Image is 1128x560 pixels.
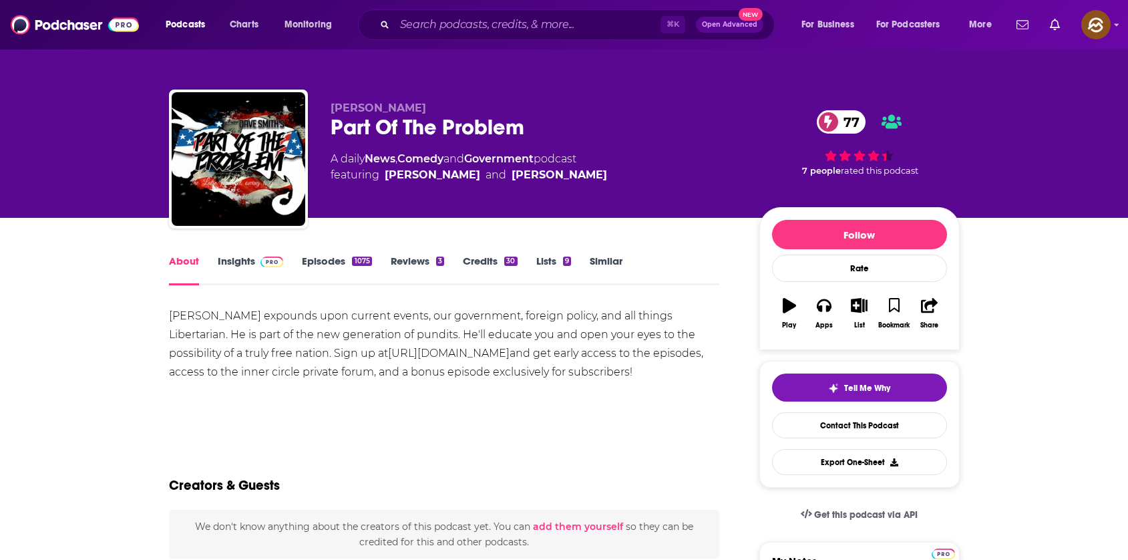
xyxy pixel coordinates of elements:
a: [URL][DOMAIN_NAME] [388,347,510,360]
span: Open Advanced [702,21,757,28]
div: List [854,321,865,329]
button: Apps [807,289,841,337]
span: Charts [230,15,258,34]
a: Get this podcast via API [790,499,929,531]
span: ⌘ K [661,16,685,33]
a: Contact This Podcast [772,412,947,438]
a: Credits30 [463,255,517,285]
div: Apps [815,321,833,329]
div: Share [920,321,938,329]
span: Monitoring [285,15,332,34]
div: 30 [504,257,517,266]
button: Share [912,289,946,337]
a: Show notifications dropdown [1011,13,1034,36]
a: Pro website [932,547,955,559]
button: open menu [960,14,1008,35]
img: Podchaser Pro [260,257,284,267]
span: Get this podcast via API [814,509,918,521]
span: featuring [331,167,607,183]
button: Play [772,289,807,337]
a: [PERSON_NAME] [385,167,480,183]
img: tell me why sparkle [828,383,839,394]
div: 9 [563,257,571,266]
h2: Creators & Guests [169,477,280,494]
button: tell me why sparkleTell Me Why [772,374,947,402]
img: User Profile [1081,10,1111,39]
div: 1075 [352,257,371,266]
button: open menu [792,14,871,35]
a: About [169,255,199,285]
div: [PERSON_NAME] expounds upon current events, our government, foreign policy, and all things Libert... [169,307,720,382]
a: Similar [590,255,622,285]
div: Search podcasts, credits, & more... [371,9,787,40]
button: open menu [275,14,349,35]
span: More [969,15,992,34]
button: List [841,289,876,337]
span: For Podcasters [876,15,940,34]
button: open menu [868,14,960,35]
a: InsightsPodchaser Pro [218,255,284,285]
a: Comedy [397,152,443,165]
span: and [443,152,464,165]
a: Show notifications dropdown [1045,13,1065,36]
a: Lists9 [536,255,571,285]
a: 77 [817,110,866,134]
img: Podchaser - Follow, Share and Rate Podcasts [11,12,139,37]
a: News [365,152,395,165]
span: For Business [801,15,854,34]
span: , [395,152,397,165]
a: Reviews3 [391,255,444,285]
button: Export One-Sheet [772,449,947,475]
button: add them yourself [533,521,623,532]
button: Follow [772,220,947,249]
span: We don't know anything about the creators of this podcast yet . You can so they can be credited f... [195,521,693,547]
input: Search podcasts, credits, & more... [395,14,661,35]
span: rated this podcast [841,166,918,176]
div: Bookmark [878,321,910,329]
a: Government [464,152,534,165]
button: Show profile menu [1081,10,1111,39]
span: New [739,8,763,21]
a: Charts [221,14,266,35]
span: Logged in as hey85204 [1081,10,1111,39]
span: 77 [830,110,866,134]
span: Podcasts [166,15,205,34]
span: Tell Me Why [844,383,890,394]
button: open menu [156,14,222,35]
div: Rate [772,255,947,282]
button: Open AdvancedNew [696,17,763,33]
a: Episodes1075 [302,255,371,285]
div: Play [782,321,796,329]
img: Part Of The Problem [172,92,305,226]
button: Bookmark [877,289,912,337]
span: 7 people [802,166,841,176]
div: A daily podcast [331,151,607,183]
div: 77 7 peoplerated this podcast [759,102,960,184]
img: Podchaser Pro [932,549,955,559]
span: [PERSON_NAME] [331,102,426,114]
div: 3 [436,257,444,266]
a: [PERSON_NAME] [512,167,607,183]
span: and [486,167,506,183]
